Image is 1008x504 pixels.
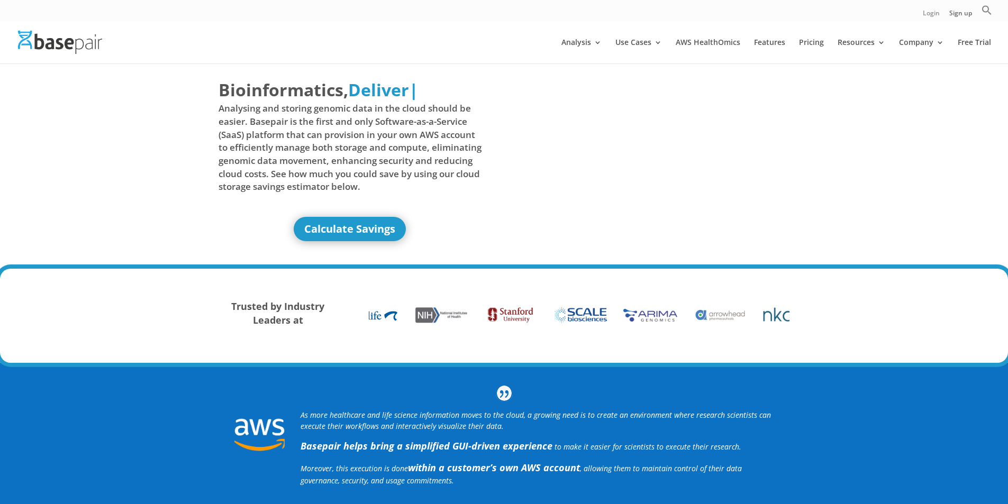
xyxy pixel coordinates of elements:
i: As more healthcare and life science information moves to the cloud, a growing need is to create a... [301,410,771,431]
a: Use Cases [615,39,662,63]
svg: Search [982,5,992,15]
a: Calculate Savings [294,217,406,241]
b: within a customer’s own AWS account [408,461,580,474]
iframe: Drift Widget Chat Controller [955,451,995,491]
span: Moreover, this execution is done , allowing them to maintain control of their data governance, se... [301,463,742,485]
a: AWS HealthOmics [676,39,740,63]
strong: Trusted by Industry Leaders at [231,300,324,326]
img: Basepair [18,31,102,53]
span: Deliver [348,78,409,101]
a: Company [899,39,944,63]
strong: Basepair helps bring a simplified GUI-driven experience [301,439,552,452]
a: Login [923,10,940,21]
a: Sign up [949,10,972,21]
span: Bioinformatics, [219,78,348,102]
iframe: Basepair - NGS Analysis Simplified [512,78,776,226]
a: Search Icon Link [982,5,992,21]
a: Resources [838,39,885,63]
span: to make it easier for scientists to execute their research. [555,442,741,452]
a: Pricing [799,39,824,63]
a: Features [754,39,785,63]
span: Analysing and storing genomic data in the cloud should be easier. Basepair is the first and only ... [219,102,482,193]
a: Free Trial [958,39,991,63]
a: Analysis [561,39,602,63]
span: | [409,78,419,101]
